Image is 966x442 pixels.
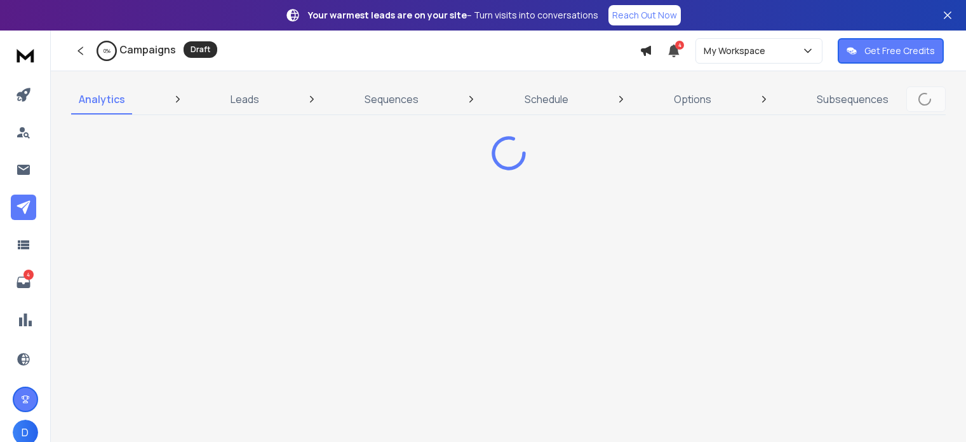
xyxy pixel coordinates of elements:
[357,84,426,114] a: Sequences
[184,41,217,58] div: Draft
[11,270,36,295] a: 4
[79,92,125,107] p: Analytics
[817,92,889,107] p: Subsequences
[704,45,770,57] p: My Workspace
[612,9,677,22] p: Reach Out Now
[23,270,34,280] p: 4
[119,42,176,57] h1: Campaigns
[104,47,111,55] p: 0 %
[71,84,133,114] a: Analytics
[675,41,684,50] span: 4
[13,43,38,67] img: logo
[308,9,598,22] p: – Turn visits into conversations
[517,84,576,114] a: Schedule
[231,92,259,107] p: Leads
[525,92,568,107] p: Schedule
[308,9,467,21] strong: Your warmest leads are on your site
[223,84,267,114] a: Leads
[666,84,719,114] a: Options
[674,92,711,107] p: Options
[838,38,944,64] button: Get Free Credits
[809,84,896,114] a: Subsequences
[365,92,419,107] p: Sequences
[608,5,681,25] a: Reach Out Now
[864,45,935,57] p: Get Free Credits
